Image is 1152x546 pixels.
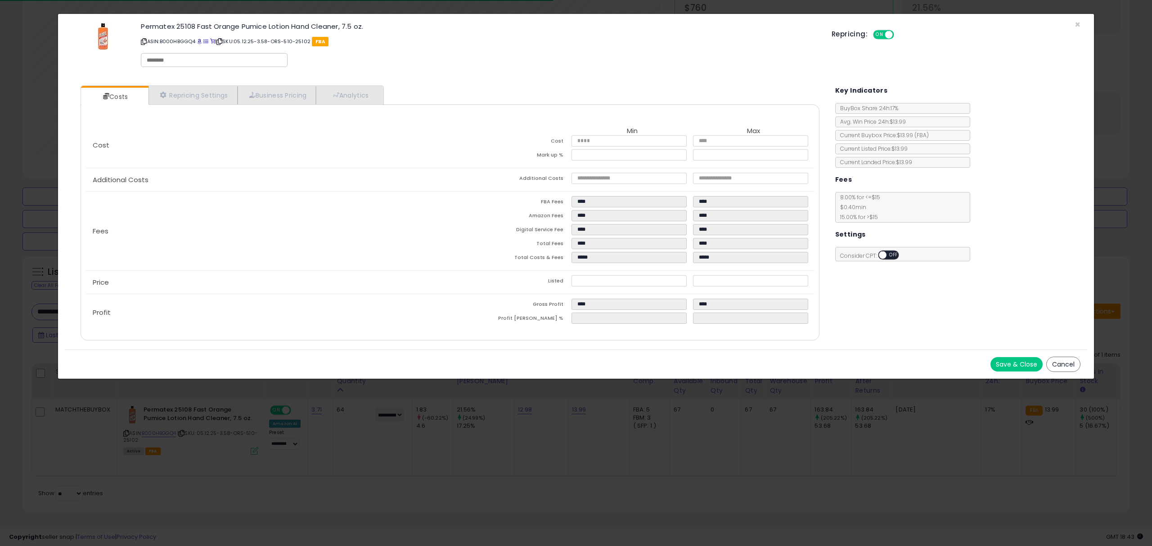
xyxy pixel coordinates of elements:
[893,31,907,39] span: OFF
[836,118,906,125] span: Avg. Win Price 24h: $13.99
[1075,18,1080,31] span: ×
[836,131,929,139] span: Current Buybox Price:
[85,142,450,149] p: Cost
[450,238,571,252] td: Total Fees
[571,127,693,135] th: Min
[450,252,571,266] td: Total Costs & Fees
[835,229,866,240] h5: Settings
[450,299,571,313] td: Gross Profit
[836,252,911,260] span: Consider CPT:
[693,127,814,135] th: Max
[450,173,571,187] td: Additional Costs
[141,23,818,30] h3: Permatex 25108 Fast Orange Pumice Lotion Hand Cleaner, 7.5 oz.
[141,34,818,49] p: ASIN: B000HBGGQ4 | SKU: 05.12.25-3.58-ORS-510-25102
[836,158,912,166] span: Current Landed Price: $13.99
[85,309,450,316] p: Profit
[210,38,215,45] a: Your listing only
[203,38,208,45] a: All offer listings
[85,176,450,183] p: Additional Costs
[990,357,1043,371] button: Save & Close
[148,86,238,104] a: Repricing Settings
[312,37,328,46] span: FBA
[238,86,316,104] a: Business Pricing
[450,210,571,224] td: Amazon Fees
[450,224,571,238] td: Digital Service Fee
[836,193,880,221] span: 8.00 % for <= $15
[836,145,908,152] span: Current Listed Price: $13.99
[914,131,929,139] span: ( FBA )
[450,135,571,149] td: Cost
[85,228,450,235] p: Fees
[836,104,898,112] span: BuyBox Share 24h: 17%
[1046,357,1080,372] button: Cancel
[835,85,888,96] h5: Key Indicators
[197,38,202,45] a: BuyBox page
[450,196,571,210] td: FBA Fees
[85,279,450,286] p: Price
[450,313,571,327] td: Profit [PERSON_NAME] %
[886,251,901,259] span: OFF
[897,131,929,139] span: $13.99
[874,31,885,39] span: ON
[316,86,382,104] a: Analytics
[81,88,148,106] a: Costs
[90,23,117,50] img: 41EDlWj8ejL._SL60_.jpg
[836,213,878,221] span: 15.00 % for > $15
[832,31,868,38] h5: Repricing:
[450,275,571,289] td: Listed
[835,174,852,185] h5: Fees
[450,149,571,163] td: Mark up %
[836,203,866,211] span: $0.40 min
